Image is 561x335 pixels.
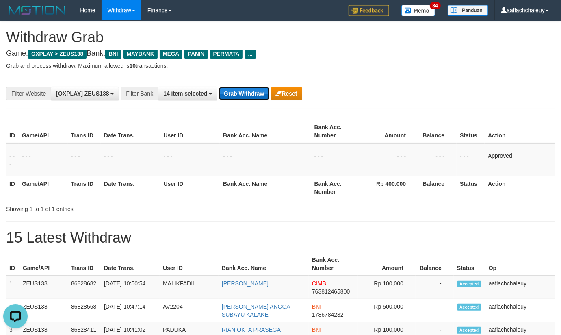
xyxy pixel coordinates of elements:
[430,2,441,9] span: 34
[358,252,416,276] th: Amount
[416,252,454,276] th: Balance
[311,176,360,199] th: Bank Acc. Number
[101,299,160,322] td: [DATE] 10:47:14
[129,63,136,69] strong: 10
[68,276,101,299] td: 86828682
[457,281,481,287] span: Accepted
[312,303,321,310] span: BNI
[101,176,160,199] th: Date Trans.
[457,304,481,311] span: Accepted
[311,120,360,143] th: Bank Acc. Number
[311,143,360,176] td: - - -
[220,143,311,176] td: - - -
[454,252,485,276] th: Status
[68,120,101,143] th: Trans ID
[160,276,219,299] td: MALIKFADIL
[3,3,28,28] button: Open LiveChat chat widget
[448,5,488,16] img: panduan.png
[416,299,454,322] td: -
[28,50,87,59] span: OXPLAY > ZEUS138
[19,252,68,276] th: Game/API
[360,176,418,199] th: Rp 400.000
[160,299,219,322] td: AV2204
[312,288,350,295] span: Copy 763812465800 to clipboard
[6,252,19,276] th: ID
[309,252,358,276] th: Bank Acc. Number
[358,299,416,322] td: Rp 500,000
[485,276,555,299] td: aaflachchaleuy
[101,252,160,276] th: Date Trans.
[222,303,290,318] a: [PERSON_NAME] ANGGA SUBAYU KALAKE
[219,87,269,100] button: Grab Withdraw
[418,120,457,143] th: Balance
[68,143,101,176] td: - - -
[485,252,555,276] th: Op
[271,87,302,100] button: Reset
[485,120,555,143] th: Action
[105,50,121,59] span: BNI
[6,62,555,70] p: Grab and process withdraw. Maximum allowed is transactions.
[6,299,19,322] td: 2
[220,176,311,199] th: Bank Acc. Name
[485,176,555,199] th: Action
[101,143,160,176] td: - - -
[401,5,435,16] img: Button%20Memo.svg
[160,143,220,176] td: - - -
[219,252,309,276] th: Bank Acc. Name
[68,252,101,276] th: Trans ID
[312,280,326,287] span: CIMB
[222,326,281,333] a: RIAN OKTA PRASEGA
[457,327,481,334] span: Accepted
[6,202,227,213] div: Showing 1 to 1 of 1 entries
[163,90,207,97] span: 14 item selected
[6,29,555,46] h1: Withdraw Grab
[158,87,217,100] button: 14 item selected
[160,176,220,199] th: User ID
[457,143,485,176] td: - - -
[457,120,485,143] th: Status
[485,143,555,176] td: Approved
[19,176,68,199] th: Game/API
[418,143,457,176] td: - - -
[19,299,68,322] td: ZEUS138
[19,276,68,299] td: ZEUS138
[56,90,109,97] span: [OXPLAY] ZEUS138
[184,50,208,59] span: PANIN
[485,299,555,322] td: aaflachchaleuy
[160,252,219,276] th: User ID
[312,311,344,318] span: Copy 1786784232 to clipboard
[121,87,158,100] div: Filter Bank
[6,50,555,58] h4: Game: Bank:
[19,120,68,143] th: Game/API
[6,4,68,16] img: MOTION_logo.png
[358,276,416,299] td: Rp 100,000
[418,176,457,199] th: Balance
[312,326,321,333] span: BNI
[68,176,101,199] th: Trans ID
[349,5,389,16] img: Feedback.jpg
[160,50,183,59] span: MEGA
[6,143,19,176] td: - - -
[101,120,160,143] th: Date Trans.
[360,120,418,143] th: Amount
[68,299,101,322] td: 86828568
[101,276,160,299] td: [DATE] 10:50:54
[6,176,19,199] th: ID
[245,50,256,59] span: ...
[416,276,454,299] td: -
[6,120,19,143] th: ID
[457,176,485,199] th: Status
[6,276,19,299] td: 1
[160,120,220,143] th: User ID
[220,120,311,143] th: Bank Acc. Name
[222,280,269,287] a: [PERSON_NAME]
[123,50,158,59] span: MAYBANK
[210,50,243,59] span: PERMATA
[51,87,119,100] button: [OXPLAY] ZEUS138
[360,143,418,176] td: - - -
[19,143,68,176] td: - - -
[6,230,555,246] h1: 15 Latest Withdraw
[6,87,51,100] div: Filter Website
